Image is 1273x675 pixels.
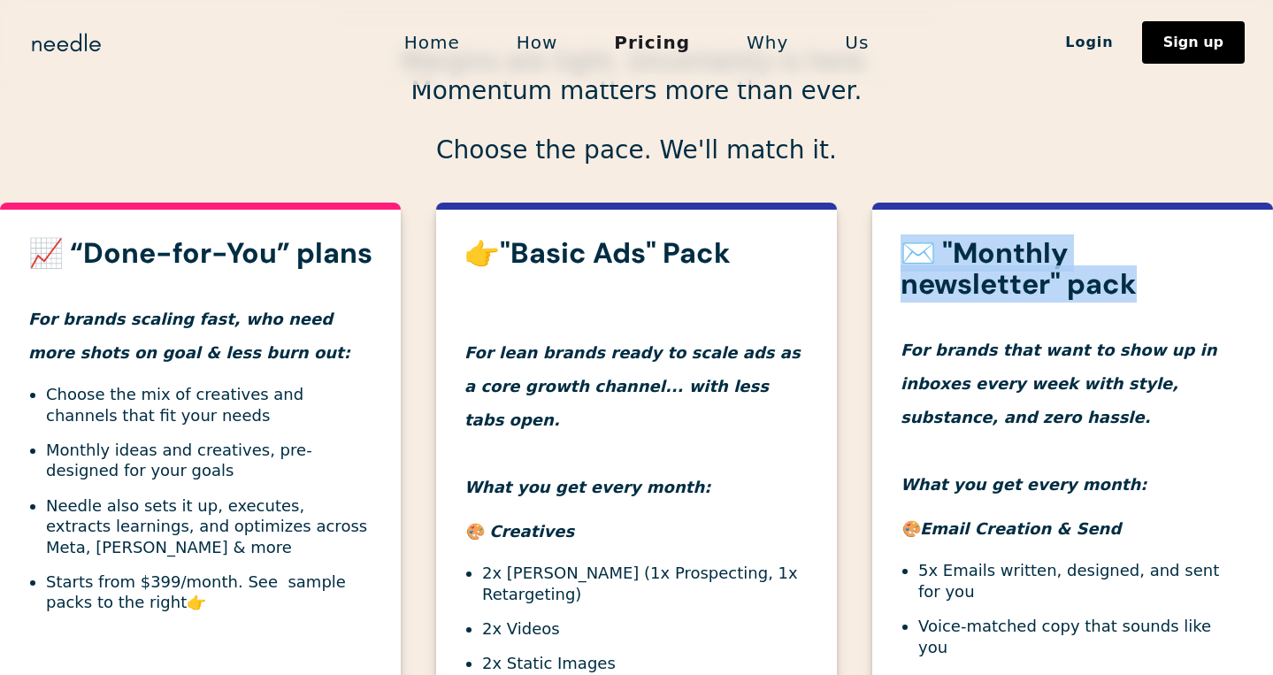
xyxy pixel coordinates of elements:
[376,24,488,61] a: Home
[488,24,587,61] a: How
[46,440,372,481] li: Monthly ideas and creatives, pre-designed for your goals
[901,238,1245,300] h3: ✉️ "Monthly newsletter" pack
[464,234,731,272] strong: 👉"Basic Ads" Pack
[920,519,1121,538] em: Email Creation & Send
[336,47,938,165] p: Margins are tight. Uncertainty is here. Momentum matters more than ever. Choose the pace. We'll m...
[46,384,372,426] li: Choose the mix of creatives and channels that fit your needs
[1142,21,1245,64] a: Sign up
[718,24,817,61] a: Why
[901,341,1217,494] em: For brands that want to show up in inboxes every week with style, substance, and zero hassle. Wha...
[1163,35,1223,50] div: Sign up
[46,495,372,557] li: Needle also sets it up, executes, extracts learnings, and optimizes across Meta, [PERSON_NAME] & ...
[482,618,809,639] li: 2x Videos
[901,519,920,538] em: 🎨
[464,522,574,541] em: 🎨 Creatives
[586,24,718,61] a: Pricing
[918,616,1245,657] li: Voice-matched copy that sounds like you
[28,238,372,269] h3: 📈 “Done-for-You” plans
[482,563,809,604] li: 2x [PERSON_NAME] (1x Prospecting, 1x Retargeting)
[28,310,350,362] em: For brands scaling fast, who need more shots on goal & less burn out:
[46,571,372,613] li: Starts from $399/month. See sample packs to the right
[817,24,897,61] a: Us
[464,343,801,496] em: For lean brands ready to scale ads as a core growth channel... with less tabs open. What you get ...
[187,593,206,611] strong: 👉
[482,653,809,673] li: 2x Static Images
[1037,27,1142,58] a: Login
[918,560,1245,602] li: 5x Emails written, designed, and sent for you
